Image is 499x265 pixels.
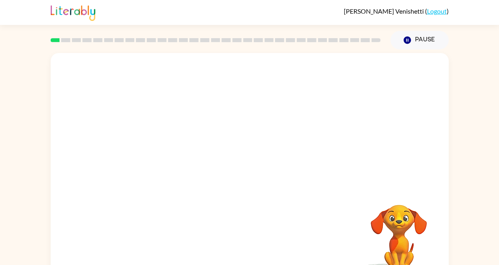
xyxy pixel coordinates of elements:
[344,7,425,15] span: [PERSON_NAME] Venishetti
[427,7,447,15] a: Logout
[344,7,449,15] div: ( )
[390,31,449,49] button: Pause
[51,3,95,21] img: Literably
